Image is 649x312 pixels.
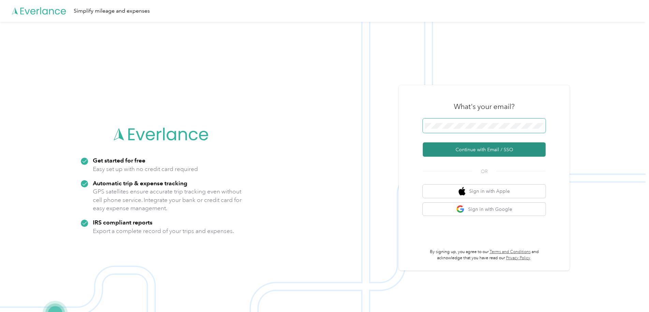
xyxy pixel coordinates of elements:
[454,102,515,111] h3: What's your email?
[93,187,242,213] p: GPS satellites ensure accurate trip tracking even without cell phone service. Integrate your bank...
[459,187,465,196] img: apple logo
[423,142,546,157] button: Continue with Email / SSO
[74,7,150,15] div: Simplify mileage and expenses
[93,157,145,164] strong: Get started for free
[490,249,531,254] a: Terms and Conditions
[423,249,546,261] p: By signing up, you agree to our and acknowledge that you have read our .
[93,227,234,235] p: Export a complete record of your trips and expenses.
[506,255,530,261] a: Privacy Policy
[423,203,546,216] button: google logoSign in with Google
[93,219,153,226] strong: IRS compliant reports
[93,165,198,173] p: Easy set up with no credit card required
[423,185,546,198] button: apple logoSign in with Apple
[93,180,187,187] strong: Automatic trip & expense tracking
[472,168,496,175] span: OR
[456,205,465,214] img: google logo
